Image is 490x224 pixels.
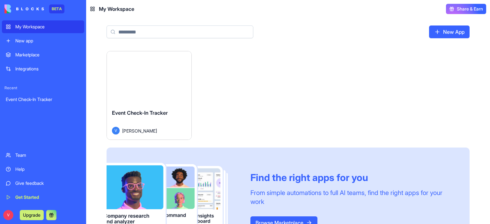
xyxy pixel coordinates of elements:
span: Event Check-In Tracker [112,110,168,116]
img: logo [4,4,44,13]
span: Recent [2,85,84,90]
a: Event Check-In Tracker [2,93,84,106]
a: Integrations [2,62,84,75]
a: Give feedback [2,177,84,190]
a: Get Started [2,191,84,204]
span: Share & Earn [457,6,483,12]
div: Help [15,166,80,172]
a: New App [429,25,470,38]
div: Integrations [15,66,80,72]
a: My Workspace [2,20,84,33]
a: Upgrade [20,212,44,218]
span: V [112,127,120,134]
button: Share & Earn [446,4,486,14]
div: New app [15,38,80,44]
div: Team [15,152,80,158]
a: BETA [4,4,64,13]
span: [PERSON_NAME] [122,127,157,134]
div: Marketplace [15,52,80,58]
span: V [3,210,13,220]
div: From simple automations to full AI teams, find the right apps for your work [250,188,454,206]
button: Upgrade [20,210,44,220]
a: Help [2,163,84,176]
div: Event Check-In Tracker [6,96,80,103]
div: My Workspace [15,24,80,30]
a: Marketplace [2,48,84,61]
div: Find the right apps for you [250,172,454,183]
div: Get Started [15,194,80,200]
a: Event Check-In TrackerV[PERSON_NAME] [107,51,192,140]
span: My Workspace [99,5,134,13]
div: Give feedback [15,180,80,186]
div: BETA [49,4,64,13]
a: New app [2,34,84,47]
a: Team [2,149,84,162]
